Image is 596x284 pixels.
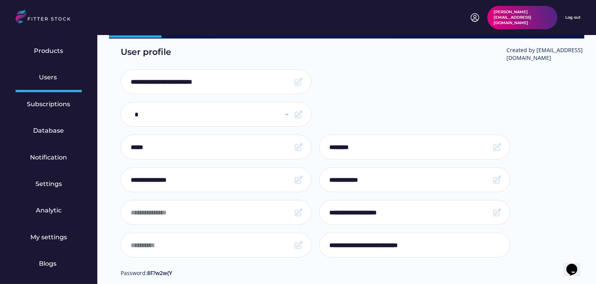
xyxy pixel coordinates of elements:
[506,46,584,61] div: Created by [EMAIL_ADDRESS][DOMAIN_NAME]
[16,10,77,26] img: LOGO.svg
[33,126,64,135] div: Database
[294,175,303,184] img: Frame.svg
[563,253,588,276] iframe: chat widget
[39,73,58,82] div: Users
[294,240,303,250] img: Frame.svg
[294,142,303,152] img: Frame.svg
[294,110,303,119] img: Frame.svg
[30,153,67,162] div: Notification
[35,180,62,188] div: Settings
[34,47,63,55] div: Products
[39,259,58,268] div: Blogs
[294,77,303,86] img: Frame.svg
[27,100,70,109] div: Subscriptions
[121,46,506,58] div: User profile
[147,269,172,277] strong: 8F?w2w{Y
[470,13,480,22] img: profile-circle.svg
[494,9,551,26] div: [PERSON_NAME][EMAIL_ADDRESS][DOMAIN_NAME]
[492,208,502,217] img: Frame.svg
[36,206,62,215] div: Analytic
[30,233,67,242] div: My settings
[565,15,580,20] div: Log out
[492,142,502,152] img: Frame.svg
[294,208,303,217] img: Frame.svg
[492,175,502,184] img: Frame.svg
[121,269,584,279] div: Password:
